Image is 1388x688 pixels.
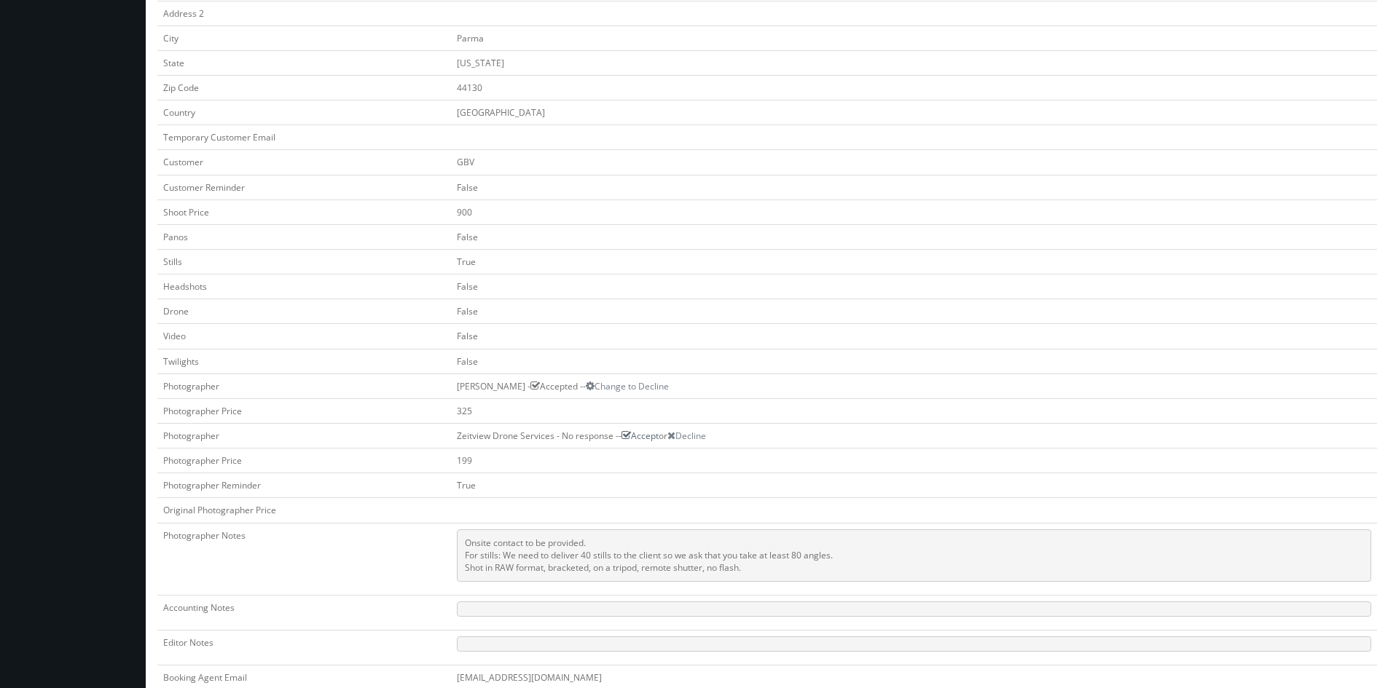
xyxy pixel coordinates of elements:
[157,473,451,498] td: Photographer Reminder
[451,175,1377,199] td: False
[157,299,451,324] td: Drone
[157,398,451,423] td: Photographer Price
[586,380,669,392] a: Change to Decline
[157,1,451,25] td: Address 2
[157,498,451,523] td: Original Photographer Price
[157,75,451,100] td: Zip Code
[157,448,451,473] td: Photographer Price
[157,125,451,150] td: Temporary Customer Email
[451,50,1377,75] td: [US_STATE]
[451,224,1377,249] td: False
[451,448,1377,473] td: 199
[451,25,1377,50] td: Parma
[451,75,1377,100] td: 44130
[451,199,1377,224] td: 900
[451,324,1377,349] td: False
[157,224,451,249] td: Panos
[451,299,1377,324] td: False
[451,274,1377,299] td: False
[157,595,451,630] td: Accounting Notes
[157,423,451,448] td: Photographer
[157,199,451,224] td: Shoot Price
[157,50,451,75] td: State
[451,473,1377,498] td: True
[451,349,1377,373] td: False
[157,373,451,398] td: Photographer
[157,100,451,125] td: Country
[451,398,1377,423] td: 325
[622,430,659,442] a: Accept
[451,150,1377,175] td: GBV
[157,523,451,595] td: Photographer Notes
[157,630,451,665] td: Editor Notes
[451,249,1377,274] td: True
[457,529,1371,582] pre: Onsite contact to be provided. For stills: We need to deliver 40 stills to the client so we ask t...
[157,25,451,50] td: City
[157,249,451,274] td: Stills
[667,430,706,442] a: Decline
[157,175,451,199] td: Customer Reminder
[157,349,451,373] td: Twilights
[157,324,451,349] td: Video
[157,150,451,175] td: Customer
[157,274,451,299] td: Headshots
[451,373,1377,398] td: [PERSON_NAME] - Accepted --
[451,423,1377,448] td: Zeitview Drone Services - No response -- or
[451,100,1377,125] td: [GEOGRAPHIC_DATA]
